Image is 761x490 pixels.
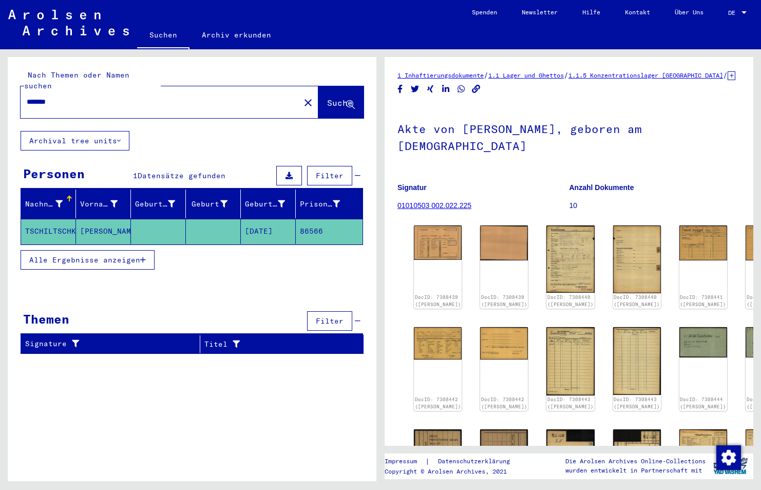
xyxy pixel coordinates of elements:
[135,199,175,210] div: Geburtsname
[241,190,296,218] mat-header-cell: Geburtsdatum
[137,23,189,49] a: Suchen
[21,219,76,244] mat-cell: TSCHILTSCHKE
[569,183,634,192] b: Anzahl Dokumente
[204,336,353,352] div: Titel
[414,327,462,360] img: 001.jpg
[680,397,726,409] a: DocID: 7308444 ([PERSON_NAME])
[21,250,155,270] button: Alle Ergebnisse anzeigen
[480,225,528,260] img: 002.jpg
[327,98,353,108] span: Suche
[385,467,522,476] p: Copyright © Arolsen Archives, 2021
[25,196,75,212] div: Nachname
[190,199,227,210] div: Geburt‏
[21,131,129,150] button: Archival tree units
[241,219,296,244] mat-cell: [DATE]
[133,171,138,180] span: 1
[484,70,488,80] span: /
[135,196,188,212] div: Geburtsname
[410,83,421,96] button: Share on Twitter
[488,71,564,79] a: 1.1 Lager und Ghettos
[302,97,314,109] mat-icon: close
[723,70,728,80] span: /
[316,316,344,326] span: Filter
[21,190,76,218] mat-header-cell: Nachname
[29,255,140,265] span: Alle Ergebnisse anzeigen
[711,453,750,479] img: yv_logo.png
[307,166,352,185] button: Filter
[481,294,527,307] a: DocID: 7308439 ([PERSON_NAME])
[547,397,594,409] a: DocID: 7308443 ([PERSON_NAME])
[189,23,283,47] a: Archiv erkunden
[564,70,568,80] span: /
[190,196,240,212] div: Geburt‏
[80,196,130,212] div: Vorname
[728,9,739,16] span: DE
[680,294,726,307] a: DocID: 7308441 ([PERSON_NAME])
[546,429,594,489] img: 001.jpg
[397,201,471,210] a: 01010503 002.022.225
[716,445,741,470] img: Zustimmung ändern
[397,183,427,192] b: Signatur
[430,456,522,467] a: Datenschutzerklärung
[480,327,528,360] img: 002.jpg
[25,336,202,352] div: Signature
[397,105,740,167] h1: Akte von [PERSON_NAME], geboren am [DEMOGRAPHIC_DATA]
[441,83,451,96] button: Share on LinkedIn
[23,310,69,328] div: Themen
[425,83,436,96] button: Share on Xing
[613,327,661,395] img: 002.jpg
[204,339,343,350] div: Titel
[679,429,727,464] img: 001.jpg
[614,294,660,307] a: DocID: 7308440 ([PERSON_NAME])
[547,294,594,307] a: DocID: 7308440 ([PERSON_NAME])
[300,199,340,210] div: Prisoner #
[565,457,706,466] p: Die Arolsen Archives Online-Collections
[397,71,484,79] a: 1 Inhaftierungsdokumente
[307,311,352,331] button: Filter
[456,83,467,96] button: Share on WhatsApp
[395,83,406,96] button: Share on Facebook
[481,397,527,409] a: DocID: 7308442 ([PERSON_NAME])
[385,456,522,467] div: |
[300,196,353,212] div: Prisoner #
[25,338,192,349] div: Signature
[614,397,660,409] a: DocID: 7308443 ([PERSON_NAME])
[76,219,131,244] mat-cell: [PERSON_NAME]
[318,86,364,118] button: Suche
[415,397,461,409] a: DocID: 7308442 ([PERSON_NAME])
[316,171,344,180] span: Filter
[296,190,363,218] mat-header-cell: Prisoner #
[76,190,131,218] mat-header-cell: Vorname
[679,225,727,260] img: 001.jpg
[245,199,285,210] div: Geburtsdatum
[414,225,462,260] img: 001.jpg
[296,219,363,244] mat-cell: 86566
[138,171,225,180] span: Datensätze gefunden
[23,164,85,183] div: Personen
[415,294,461,307] a: DocID: 7308439 ([PERSON_NAME])
[546,327,594,395] img: 001.jpg
[8,10,129,35] img: Arolsen_neg.svg
[679,327,727,358] img: 001.jpg
[186,190,241,218] mat-header-cell: Geburt‏
[613,225,661,293] img: 002.jpg
[24,70,129,90] mat-label: Nach Themen oder Namen suchen
[245,196,298,212] div: Geburtsdatum
[471,83,482,96] button: Copy link
[569,200,741,211] p: 10
[385,456,425,467] a: Impressum
[298,92,318,112] button: Clear
[565,466,706,475] p: wurden entwickelt in Partnerschaft mit
[131,190,186,218] mat-header-cell: Geburtsname
[25,199,63,210] div: Nachname
[613,429,661,490] img: 002.jpg
[80,199,118,210] div: Vorname
[546,225,594,293] img: 001.jpg
[568,71,723,79] a: 1.1.5 Konzentrationslager [GEOGRAPHIC_DATA]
